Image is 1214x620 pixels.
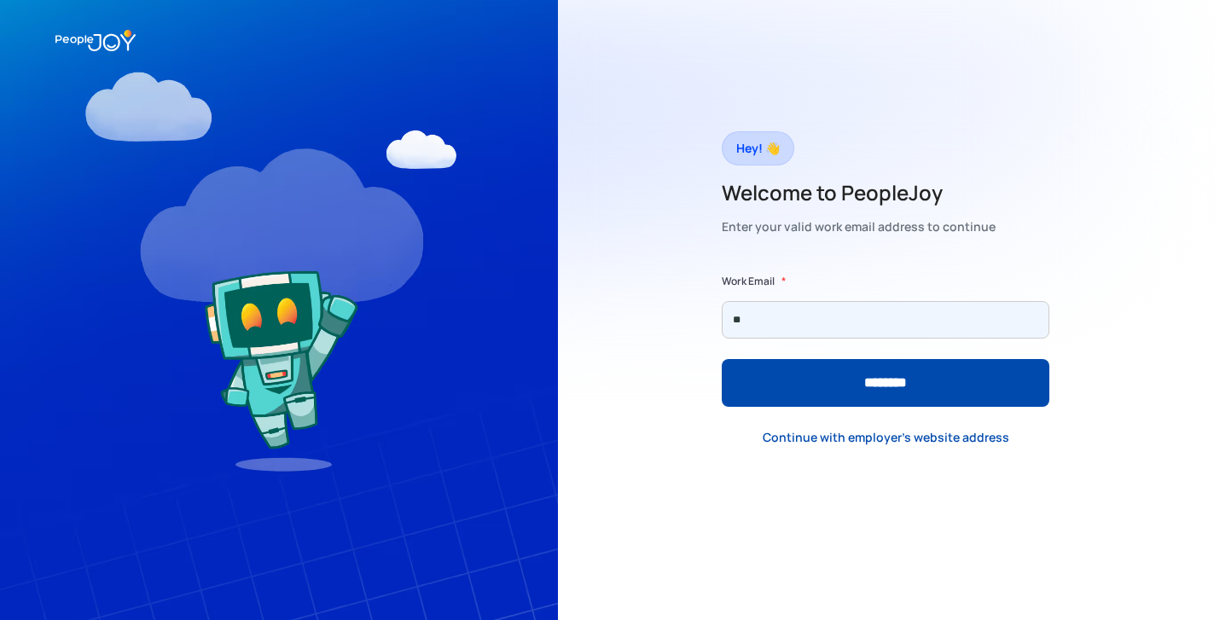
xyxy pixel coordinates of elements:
div: Hey! 👋 [736,136,780,160]
div: Continue with employer's website address [763,429,1009,446]
a: Continue with employer's website address [749,420,1023,455]
form: Form [722,273,1049,407]
label: Work Email [722,273,775,290]
div: Enter your valid work email address to continue [722,215,996,239]
h2: Welcome to PeopleJoy [722,179,996,206]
